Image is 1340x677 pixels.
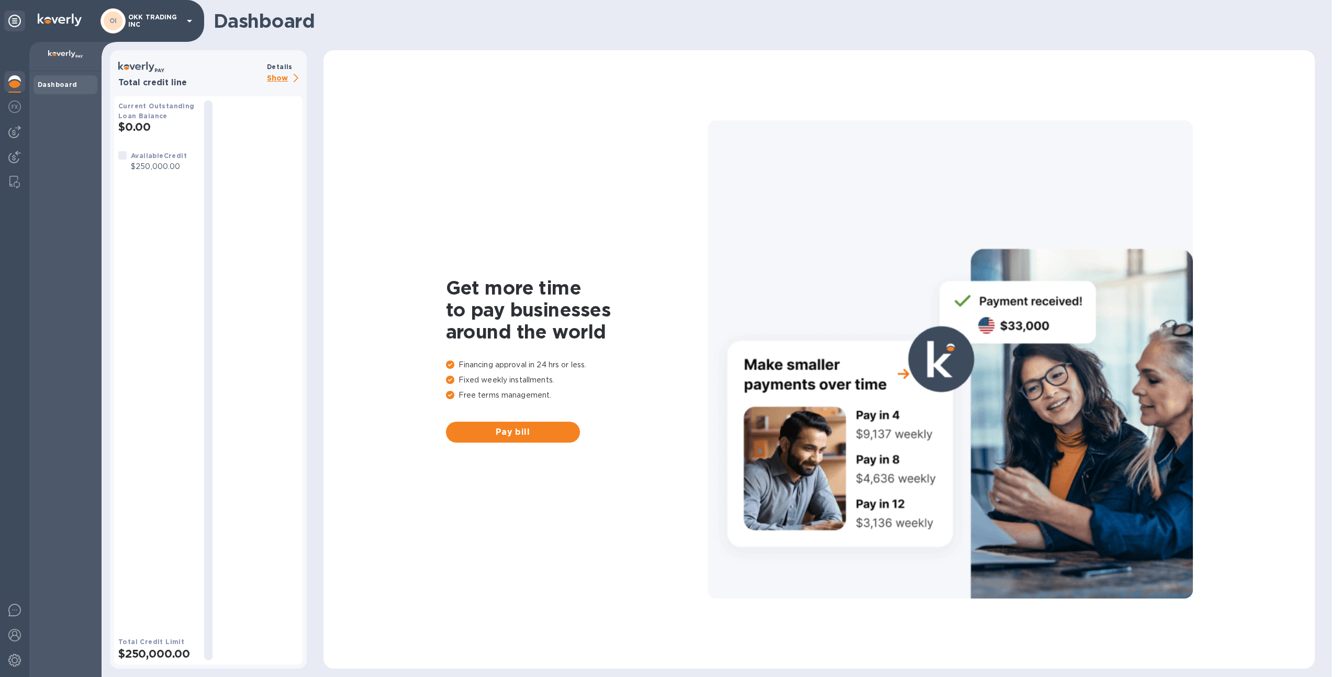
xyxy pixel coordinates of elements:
button: Pay bill [446,422,580,443]
p: Financing approval in 24 hrs or less. [446,359,708,370]
h2: $0.00 [118,120,196,133]
h2: $250,000.00 [118,647,196,660]
b: Details [267,63,293,71]
b: Available Credit [131,152,187,160]
h1: Get more time to pay businesses around the world [446,277,708,343]
span: Pay bill [454,426,572,438]
b: Total Credit Limit [118,638,184,646]
b: Dashboard [38,81,77,88]
div: Unpin categories [4,10,25,31]
p: OKK TRADING INC [128,14,181,28]
p: Fixed weekly installments. [446,375,708,386]
b: Current Outstanding Loan Balance [118,102,195,120]
b: OI [109,17,117,25]
p: Show [267,72,303,85]
h3: Total credit line [118,78,263,88]
p: $250,000.00 [131,161,187,172]
p: Free terms management. [446,390,708,401]
img: Logo [38,14,82,26]
img: Foreign exchange [8,100,21,113]
h1: Dashboard [214,10,1310,32]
